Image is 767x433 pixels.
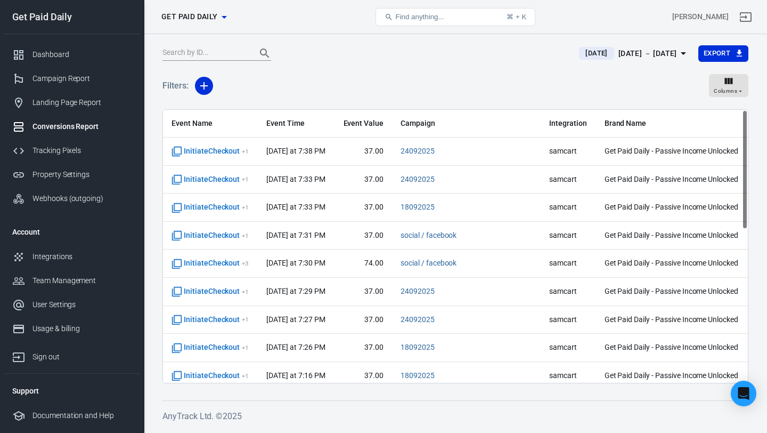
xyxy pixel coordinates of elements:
[266,371,325,380] time: 2025-09-24T19:16:50+02:00
[343,146,383,157] span: 37.00
[401,315,435,325] span: 24092025
[242,344,249,351] sup: + 1
[401,174,435,185] span: 24092025
[172,202,249,213] span: InitiateCheckout
[401,343,435,351] a: 18092025
[605,286,739,297] span: Get Paid Daily - Passive Income Unlocked
[266,343,325,351] time: 2025-09-24T19:26:38+02:00
[731,381,756,406] div: Open Intercom Messenger
[401,287,435,295] a: 24092025
[32,251,132,262] div: Integrations
[549,286,587,297] span: samcart
[401,231,456,239] a: social / facebook
[605,342,739,353] span: Get Paid Daily - Passive Income Unlocked
[618,47,677,60] div: [DATE] － [DATE]
[163,110,748,383] div: scrollable content
[343,118,383,129] span: Event Value
[266,315,325,324] time: 2025-09-24T19:27:28+02:00
[401,230,456,241] span: social / facebook
[266,259,325,267] time: 2025-09-24T19:30:23+02:00
[4,378,140,404] li: Support
[343,174,383,185] span: 37.00
[4,269,140,293] a: Team Management
[172,174,249,185] span: InitiateCheckout
[172,371,249,381] span: InitiateCheckout
[252,41,278,66] button: Search
[343,258,383,269] span: 74.00
[401,175,435,183] a: 24092025
[401,342,435,353] span: 18092025
[714,86,737,96] span: Columns
[698,45,748,62] button: Export
[401,146,435,157] span: 24092025
[605,146,739,157] span: Get Paid Daily - Passive Income Unlocked
[172,342,249,353] span: InitiateCheckout
[32,49,132,60] div: Dashboard
[242,372,249,380] sup: + 1
[4,187,140,211] a: Webhooks (outgoing)
[242,260,249,267] sup: + 3
[343,342,383,353] span: 37.00
[549,371,587,381] span: samcart
[401,371,435,380] a: 18092025
[266,287,325,295] time: 2025-09-24T19:29:46+02:00
[507,13,526,21] div: ⌘ + K
[549,315,587,325] span: samcart
[4,293,140,317] a: User Settings
[32,323,132,334] div: Usage & billing
[266,203,325,211] time: 2025-09-24T19:33:01+02:00
[4,43,140,67] a: Dashboard
[709,74,748,98] button: Columns
[343,230,383,241] span: 37.00
[4,317,140,341] a: Usage & billing
[343,315,383,325] span: 37.00
[401,286,435,297] span: 24092025
[343,202,383,213] span: 37.00
[266,118,325,129] span: Event Time
[605,371,739,381] span: Get Paid Daily - Passive Income Unlocked
[172,286,249,297] span: InitiateCheckout
[549,118,587,129] span: Integration
[401,258,456,269] span: social / facebook
[605,174,739,185] span: Get Paid Daily - Passive Income Unlocked
[161,10,218,23] span: Get Paid Daily
[549,342,587,353] span: samcart
[395,13,444,21] span: Find anything...
[162,410,748,423] h6: AnyTrack Ltd. © 2025
[605,230,739,241] span: Get Paid Daily - Passive Income Unlocked
[32,193,132,204] div: Webhooks (outgoing)
[32,410,132,421] div: Documentation and Help
[401,315,435,324] a: 24092025
[549,174,587,185] span: samcart
[266,175,325,183] time: 2025-09-24T19:33:59+02:00
[266,231,325,239] time: 2025-09-24T19:31:34+02:00
[4,115,140,139] a: Conversions Report
[605,258,739,269] span: Get Paid Daily - Passive Income Unlocked
[401,203,435,211] a: 18092025
[570,45,698,62] button: [DATE][DATE] － [DATE]
[4,91,140,115] a: Landing Page Report
[32,351,132,363] div: Sign out
[605,315,739,325] span: Get Paid Daily - Passive Income Unlocked
[4,341,140,369] a: Sign out
[605,202,739,213] span: Get Paid Daily - Passive Income Unlocked
[549,230,587,241] span: samcart
[172,230,249,241] span: InitiateCheckout
[733,4,758,30] a: Sign out
[343,286,383,297] span: 37.00
[162,69,189,103] h5: Filters:
[242,232,249,239] sup: + 1
[266,147,325,155] time: 2025-09-24T19:38:31+02:00
[157,7,231,27] button: Get Paid Daily
[162,46,248,60] input: Search by ID...
[32,299,132,310] div: User Settings
[401,259,456,267] a: social / facebook
[376,8,535,26] button: Find anything...⌘ + K
[605,118,739,129] span: Brand Name
[4,67,140,91] a: Campaign Report
[32,73,132,84] div: Campaign Report
[401,371,435,381] span: 18092025
[4,219,140,245] li: Account
[549,202,587,213] span: samcart
[242,148,249,155] sup: + 1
